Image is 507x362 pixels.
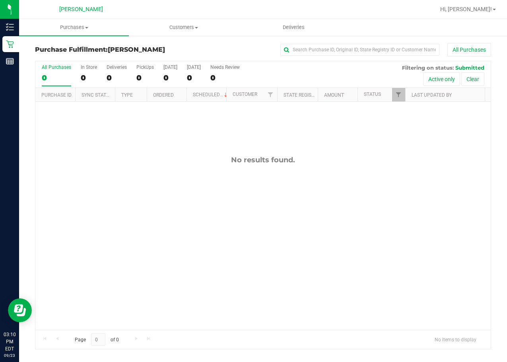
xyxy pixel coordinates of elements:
[41,92,72,98] a: Purchase ID
[8,298,32,322] iframe: Resource center
[153,92,174,98] a: Ordered
[402,64,454,71] span: Filtering on status:
[107,73,127,82] div: 0
[210,73,240,82] div: 0
[210,64,240,70] div: Needs Review
[4,331,16,352] p: 03:10 PM EDT
[239,19,348,36] a: Deliveries
[6,23,14,31] inline-svg: Inventory
[42,64,71,70] div: All Purchases
[264,88,277,101] a: Filter
[107,64,127,70] div: Deliveries
[35,46,187,53] h3: Purchase Fulfillment:
[129,24,238,31] span: Customers
[324,92,344,98] a: Amount
[280,44,439,56] input: Search Purchase ID, Original ID, State Registry ID or Customer Name...
[187,73,201,82] div: 0
[364,91,381,97] a: Status
[59,6,103,13] span: [PERSON_NAME]
[193,92,229,97] a: Scheduled
[440,6,492,12] span: Hi, [PERSON_NAME]!
[19,19,129,36] a: Purchases
[35,156,491,164] div: No results found.
[272,24,315,31] span: Deliveries
[187,64,201,70] div: [DATE]
[423,72,460,86] button: Active only
[136,64,154,70] div: PickUps
[81,64,97,70] div: In Store
[461,72,484,86] button: Clear
[163,64,177,70] div: [DATE]
[455,64,484,71] span: Submitted
[19,24,129,31] span: Purchases
[284,92,325,98] a: State Registry ID
[108,46,165,53] span: [PERSON_NAME]
[6,57,14,65] inline-svg: Reports
[136,73,154,82] div: 0
[412,92,452,98] a: Last Updated By
[68,333,125,346] span: Page of 0
[163,73,177,82] div: 0
[121,92,133,98] a: Type
[233,91,257,97] a: Customer
[6,40,14,48] inline-svg: Retail
[81,73,97,82] div: 0
[42,73,71,82] div: 0
[4,352,16,358] p: 09/23
[82,92,112,98] a: Sync Status
[392,88,405,101] a: Filter
[129,19,239,36] a: Customers
[428,333,483,345] span: No items to display
[447,43,491,56] button: All Purchases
